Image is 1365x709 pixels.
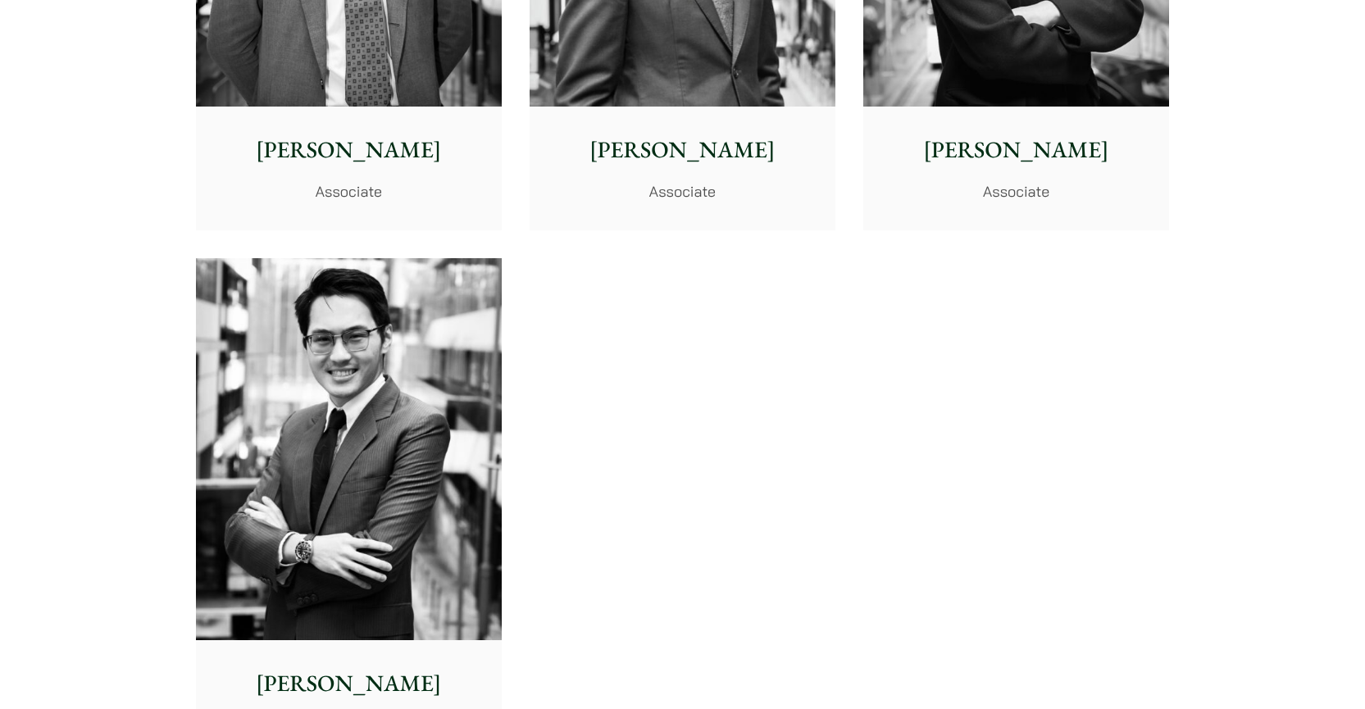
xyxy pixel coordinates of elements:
p: Associate [209,180,489,202]
p: [PERSON_NAME] [543,133,822,167]
p: [PERSON_NAME] [876,133,1156,167]
p: Associate [543,180,822,202]
p: [PERSON_NAME] [209,133,489,167]
p: [PERSON_NAME] [209,666,489,701]
p: Associate [876,180,1156,202]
